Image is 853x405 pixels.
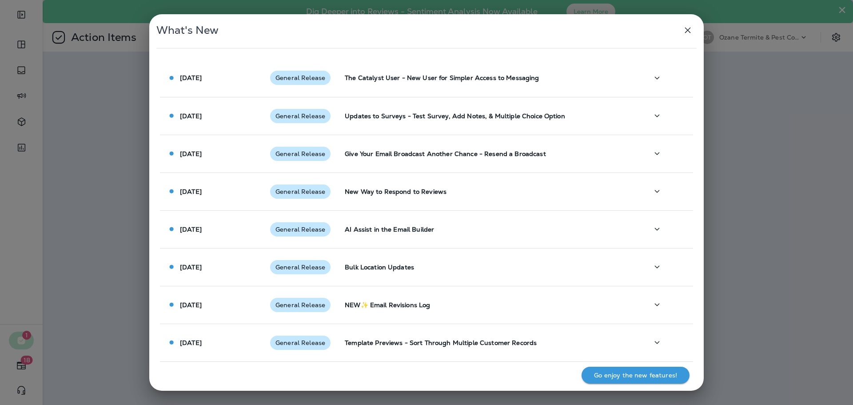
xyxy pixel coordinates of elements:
span: General Release [270,74,331,81]
p: NEW✨ Email Revisions Log [345,301,634,309]
span: What's New [156,24,219,37]
span: General Release [270,264,331,271]
button: Go enjoy the new features! [582,367,690,384]
p: Template Previews - Sort Through Multiple Customer Records [345,339,634,346]
p: Bulk Location Updates [345,264,634,271]
p: Go enjoy the new features! [594,372,677,379]
span: General Release [270,112,331,120]
p: Give Your Email Broadcast Another Chance - Resend a Broadcast [345,150,634,157]
span: General Release [270,226,331,233]
p: [DATE] [180,188,202,195]
p: [DATE] [180,339,202,346]
p: [DATE] [180,74,202,81]
p: Updates to Surveys - Test Survey, Add Notes, & Multiple Choice Option [345,112,634,120]
span: General Release [270,188,331,195]
p: AI Assist in the Email Builder [345,226,634,233]
p: The Catalyst User - New User for Simpler Access to Messaging [345,74,634,81]
span: General Release [270,150,331,157]
p: [DATE] [180,150,202,157]
span: General Release [270,339,331,346]
p: [DATE] [180,264,202,271]
span: General Release [270,301,331,309]
p: [DATE] [180,226,202,233]
p: New Way to Respond to Reviews [345,188,634,195]
p: [DATE] [180,112,202,120]
p: [DATE] [180,301,202,309]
